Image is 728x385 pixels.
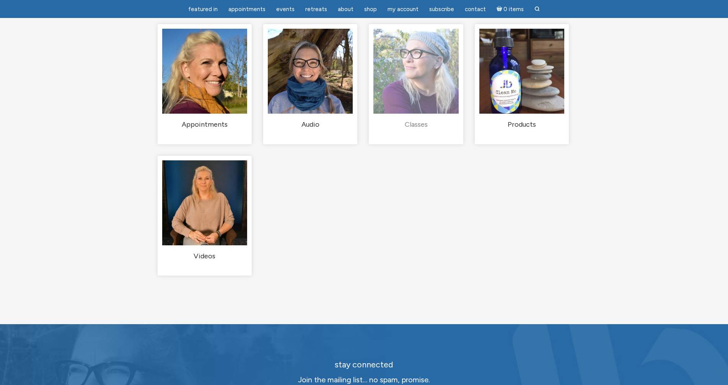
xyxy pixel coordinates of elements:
a: Events [272,2,299,17]
a: My Account [383,2,423,17]
h2: Videos [162,252,247,261]
span: My Account [388,6,419,13]
h2: stay connected [228,360,500,369]
a: Contact [460,2,490,17]
h2: Appointments [162,120,247,129]
a: Cart0 items [492,1,529,17]
a: Visit product category Products [479,29,564,129]
img: Videos [162,160,247,245]
a: Shop [360,2,381,17]
span: Events [276,6,295,13]
span: About [338,6,353,13]
span: Subscribe [429,6,454,13]
span: Appointments [228,6,265,13]
img: Classes [373,29,458,114]
span: Shop [364,6,377,13]
a: Subscribe [425,2,459,17]
span: Contact [465,6,486,13]
h2: Audio [268,120,353,129]
a: Visit product category Audio [268,29,353,129]
img: Audio [268,29,353,114]
a: featured in [184,2,222,17]
img: Appointments [162,29,247,114]
span: Retreats [305,6,327,13]
h2: Classes [373,120,458,129]
h2: Products [479,120,564,129]
a: Appointments [224,2,270,17]
img: Products [479,29,564,114]
a: About [333,2,358,17]
a: Visit product category Classes [373,29,458,129]
span: featured in [188,6,218,13]
a: Visit product category Appointments [162,29,247,129]
i: Cart [497,6,504,13]
span: 0 items [503,7,524,12]
a: Visit product category Videos [162,160,247,261]
a: Retreats [301,2,332,17]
